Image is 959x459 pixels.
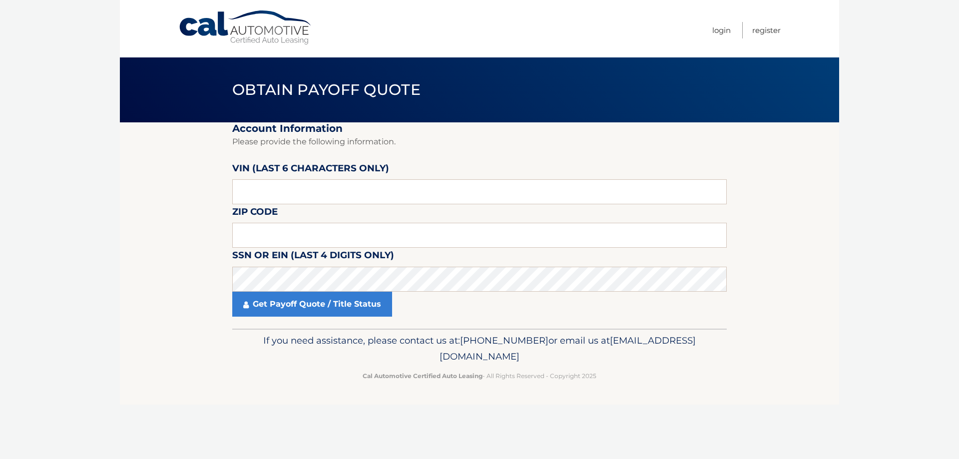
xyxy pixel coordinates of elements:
a: Register [752,22,781,38]
span: [PHONE_NUMBER] [460,335,548,346]
a: Cal Automotive [178,10,313,45]
p: Please provide the following information. [232,135,727,149]
p: If you need assistance, please contact us at: or email us at [239,333,720,365]
label: Zip Code [232,204,278,223]
a: Get Payoff Quote / Title Status [232,292,392,317]
a: Login [712,22,731,38]
span: Obtain Payoff Quote [232,80,421,99]
h2: Account Information [232,122,727,135]
label: SSN or EIN (last 4 digits only) [232,248,394,266]
strong: Cal Automotive Certified Auto Leasing [363,372,482,380]
label: VIN (last 6 characters only) [232,161,389,179]
p: - All Rights Reserved - Copyright 2025 [239,371,720,381]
